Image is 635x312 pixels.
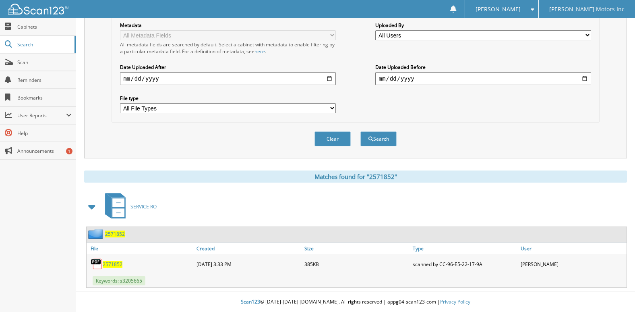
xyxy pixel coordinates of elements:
[130,203,157,210] span: SERVICE RO
[17,148,72,154] span: Announcements
[375,22,591,29] label: Uploaded By
[88,229,105,239] img: folder2.png
[17,112,66,119] span: User Reports
[17,130,72,137] span: Help
[411,256,519,272] div: scanned by CC-96-E5-22-17-9A
[194,243,302,254] a: Created
[93,276,145,285] span: Keywords: s3205665
[411,243,519,254] a: Type
[17,59,72,66] span: Scan
[254,48,265,55] a: here
[17,41,70,48] span: Search
[360,131,397,146] button: Search
[17,94,72,101] span: Bookmarks
[595,273,635,312] iframe: Chat Widget
[76,292,635,312] div: © [DATE]-[DATE] [DOMAIN_NAME]. All rights reserved | appg04-scan123-com |
[519,256,627,272] div: [PERSON_NAME]
[120,72,335,85] input: start
[120,64,335,71] label: Date Uploaded After
[120,95,335,102] label: File type
[103,261,122,268] a: 2571852
[91,258,103,270] img: PDF.png
[375,72,591,85] input: end
[8,4,68,15] img: scan123-logo-white.svg
[314,131,351,146] button: Clear
[100,191,157,223] a: SERVICE RO
[17,77,72,83] span: Reminders
[302,243,410,254] a: Size
[84,171,627,183] div: Matches found for "2571852"
[120,22,335,29] label: Metadata
[549,7,625,12] span: [PERSON_NAME] Motors Inc
[375,64,591,71] label: Date Uploaded Before
[120,41,335,55] div: All metadata fields are searched by default. Select a cabinet with metadata to enable filtering b...
[105,231,125,237] a: 2571852
[476,7,521,12] span: [PERSON_NAME]
[440,298,470,305] a: Privacy Policy
[519,243,627,254] a: User
[302,256,410,272] div: 385KB
[66,148,72,154] div: 1
[87,243,194,254] a: File
[17,23,72,30] span: Cabinets
[194,256,302,272] div: [DATE] 3:33 PM
[241,298,260,305] span: Scan123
